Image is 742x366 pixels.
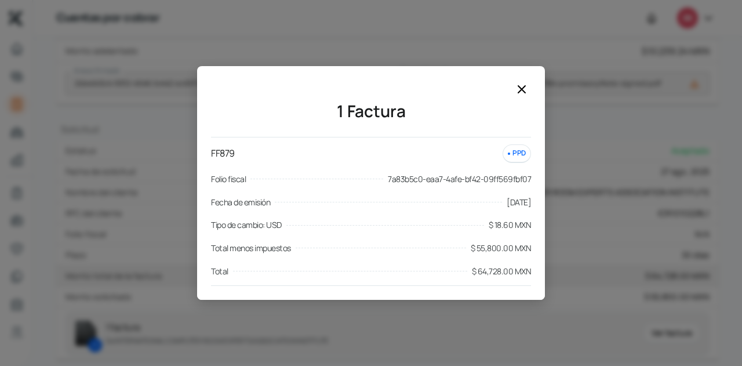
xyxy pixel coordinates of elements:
span: [DATE] [507,195,531,209]
span: Fecha de emisión [211,195,270,209]
span: $ 64,728.00 MXN [472,264,532,278]
span: $ 18.60 MXN [489,218,532,232]
p: FF879 [211,146,235,161]
span: Total [211,264,228,278]
span: 7a83b5c0-eaa7-4afe-bf42-09ff569fbf07 [388,172,531,186]
span: $ 55,800.00 MXN [471,241,532,255]
span: Folio fiscal [211,172,246,186]
span: Tipo de cambio: USD [211,218,282,232]
span: Total menos impuestos [211,241,291,255]
div: PPD [503,144,531,162]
